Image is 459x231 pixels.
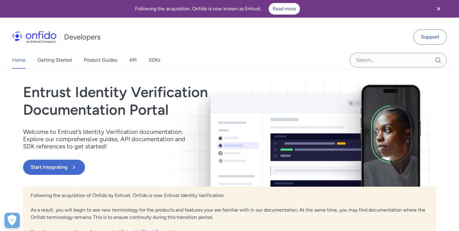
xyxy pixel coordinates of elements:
[23,83,312,118] h1: Entrust Identity Verification Documentation Portal
[149,52,160,69] a: SDKs
[350,53,447,67] input: Onfido search input field
[129,52,137,69] a: API
[12,52,25,69] a: Home
[23,128,193,150] p: Welcome to Entrust’s Identity Verification documentation. Explore our comprehensive guides, API d...
[413,29,447,45] a: Support
[5,213,20,228] div: Cookie Preferences
[435,5,442,12] svg: Close banner
[12,31,56,43] img: Onfido Logo
[7,3,427,15] div: Following the acquisition, Onfido is now known as Entrust.
[427,1,450,16] button: Close banner
[38,52,72,69] a: Getting Started
[84,52,117,69] a: Product Guides
[269,3,300,15] a: Read more
[5,213,20,228] button: Open Preferences
[23,160,85,175] button: Start Integrating
[64,32,100,42] h1: Developers
[23,160,312,175] a: Start Integrating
